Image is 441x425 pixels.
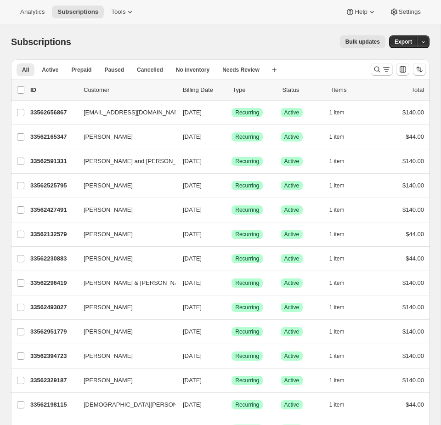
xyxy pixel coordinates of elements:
button: Sort the results [413,63,426,76]
span: Active [284,377,300,384]
span: $140.00 [402,109,424,116]
button: Tools [106,6,140,18]
p: Billing Date [183,85,225,95]
span: 1 item [329,109,345,116]
button: 1 item [329,155,355,168]
span: Recurring [235,231,259,238]
span: Recurring [235,206,259,214]
span: [DATE] [183,231,202,238]
button: 1 item [329,350,355,363]
p: 33562198115 [30,400,76,409]
button: [PERSON_NAME] [78,178,170,193]
div: 33562296419[PERSON_NAME] & [PERSON_NAME][DATE]SuccessRecurringSuccessActive1 item$140.00 [30,277,424,289]
span: Subscriptions [57,8,98,16]
button: [PERSON_NAME] [78,349,170,363]
span: $44.00 [406,133,424,140]
span: Active [284,206,300,214]
p: 33562165347 [30,132,76,142]
button: Settings [384,6,426,18]
div: Items [332,85,374,95]
span: Active [42,66,58,74]
span: Active [284,304,300,311]
span: 1 item [329,304,345,311]
div: 33562165347[PERSON_NAME][DATE]SuccessRecurringSuccessActive1 item$44.00 [30,130,424,143]
span: Active [284,231,300,238]
span: Cancelled [137,66,163,74]
span: [PERSON_NAME] [84,254,133,263]
button: [PERSON_NAME] [78,203,170,217]
span: [DATE] [183,377,202,384]
button: Bulk updates [340,35,385,48]
span: Export [395,38,412,45]
span: $140.00 [402,279,424,286]
span: 1 item [329,231,345,238]
button: [PERSON_NAME] [78,251,170,266]
button: 1 item [329,130,355,143]
span: [DEMOGRAPHIC_DATA][PERSON_NAME] [84,400,199,409]
p: ID [30,85,76,95]
button: Subscriptions [52,6,104,18]
span: Tools [111,8,125,16]
div: 33562394723[PERSON_NAME][DATE]SuccessRecurringSuccessActive1 item$140.00 [30,350,424,363]
p: 33562951779 [30,327,76,336]
button: Search and filter results [371,63,393,76]
button: 1 item [329,179,355,192]
span: Recurring [235,328,259,335]
div: 33562230883[PERSON_NAME][DATE]SuccessRecurringSuccessActive1 item$44.00 [30,252,424,265]
p: 33562329187 [30,376,76,385]
span: 1 item [329,279,345,287]
p: 33562132579 [30,230,76,239]
p: Total [412,85,424,95]
span: $140.00 [402,304,424,311]
button: Create new view [267,63,282,76]
span: [PERSON_NAME] [84,351,133,361]
span: $44.00 [406,401,424,408]
div: IDCustomerBilling DateTypeStatusItemsTotal [30,85,424,95]
button: 1 item [329,204,355,216]
span: 1 item [329,401,345,408]
button: 1 item [329,374,355,387]
span: Recurring [235,182,259,189]
p: 33562591331 [30,157,76,166]
button: 1 item [329,398,355,411]
button: [PERSON_NAME] [78,300,170,315]
span: Paused [104,66,124,74]
span: 1 item [329,352,345,360]
div: 33562198115[DEMOGRAPHIC_DATA][PERSON_NAME][DATE]SuccessRecurringSuccessActive1 item$44.00 [30,398,424,411]
button: Help [340,6,382,18]
span: 1 item [329,158,345,165]
span: Active [284,255,300,262]
span: Bulk updates [345,38,380,45]
span: $140.00 [402,206,424,213]
span: [EMAIL_ADDRESS][DOMAIN_NAME] [84,108,185,117]
p: 33562394723 [30,351,76,361]
button: 1 item [329,277,355,289]
button: 1 item [329,106,355,119]
span: [PERSON_NAME] [84,376,133,385]
span: $44.00 [406,255,424,262]
p: Customer [84,85,175,95]
p: 33562230883 [30,254,76,263]
span: Recurring [235,401,259,408]
span: Active [284,352,300,360]
span: [DATE] [183,109,202,116]
span: Active [284,401,300,408]
p: 33562296419 [30,278,76,288]
div: 33562525795[PERSON_NAME][DATE]SuccessRecurringSuccessActive1 item$140.00 [30,179,424,192]
div: 33562329187[PERSON_NAME][DATE]SuccessRecurringSuccessActive1 item$140.00 [30,374,424,387]
span: Active [284,109,300,116]
p: Status [282,85,324,95]
span: Recurring [235,158,259,165]
span: $140.00 [402,158,424,164]
button: [DEMOGRAPHIC_DATA][PERSON_NAME] [78,397,170,412]
button: Analytics [15,6,50,18]
p: 33562493027 [30,303,76,312]
span: [PERSON_NAME] & [PERSON_NAME] [84,278,189,288]
span: Active [284,158,300,165]
span: Active [284,279,300,287]
button: 1 item [329,252,355,265]
span: Recurring [235,255,259,262]
span: All [22,66,29,74]
span: 1 item [329,182,345,189]
div: 33562591331[PERSON_NAME] and [PERSON_NAME][DATE]SuccessRecurringSuccessActive1 item$140.00 [30,155,424,168]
